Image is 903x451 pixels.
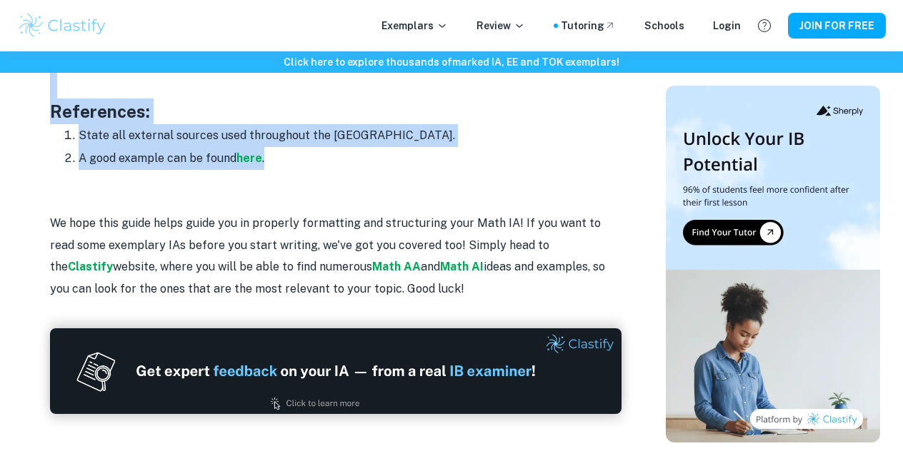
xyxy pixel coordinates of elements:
a: Math AA [372,260,421,273]
a: Schools [644,18,684,34]
li: State all external sources used throughout the [GEOGRAPHIC_DATA]. [79,124,622,147]
li: A good example can be found . [79,147,622,170]
h3: References: [50,98,622,124]
h6: Click here to explore thousands of marked IA, EE and TOK exemplars ! [3,54,900,70]
p: Exemplars [381,18,448,34]
button: JOIN FOR FREE [788,13,886,39]
img: Ad [50,328,622,414]
a: Login [713,18,741,34]
a: here [236,151,262,165]
a: Math AI [440,260,484,273]
a: Clastify [68,260,113,273]
img: Thumbnail [666,86,880,442]
p: We hope this guide helps guide you in properly formatting and structuring your Math IA! If you wa... [50,213,622,300]
img: Clastify logo [17,11,108,40]
a: Tutoring [561,18,616,34]
p: Review [477,18,525,34]
button: Help and Feedback [752,14,777,38]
